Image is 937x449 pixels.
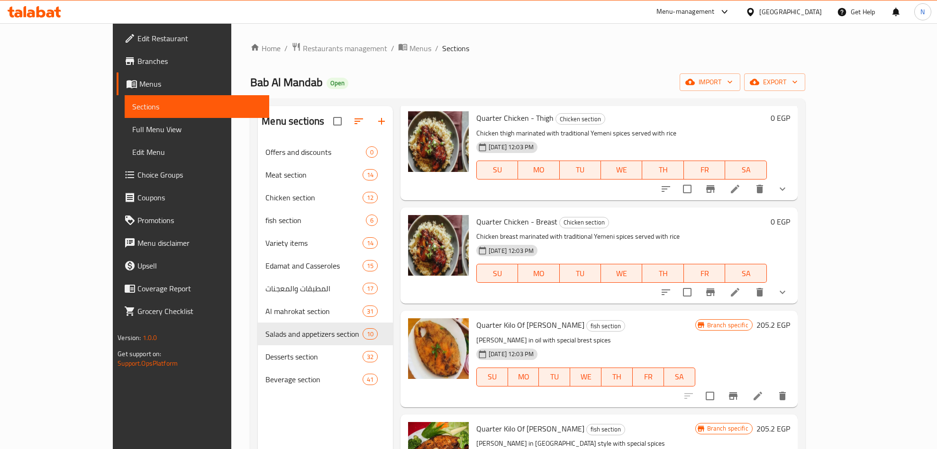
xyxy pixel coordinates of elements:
a: Coupons [117,186,269,209]
a: Sections [125,95,269,118]
a: Promotions [117,209,269,232]
button: sort-choices [655,178,677,200]
span: WE [605,267,638,280]
span: FR [637,370,660,384]
button: delete [748,178,771,200]
span: Coverage Report [137,283,262,294]
a: Support.OpsPlatform [118,357,178,369]
button: import [680,73,740,91]
span: TU [564,163,597,177]
span: Variety items [265,237,362,249]
img: Quarter Chicken - Breast [408,215,469,276]
div: fish section6 [258,209,393,232]
nav: Menu sections [258,137,393,395]
span: Bab Al Mandab [250,72,323,93]
span: MO [522,163,555,177]
div: items [366,146,378,158]
div: [GEOGRAPHIC_DATA] [759,7,822,17]
a: Menus [398,42,431,54]
a: Edit menu item [729,287,741,298]
span: Chicken section [560,217,609,228]
button: Branch-specific-item [722,385,745,407]
span: Beverage section [265,374,362,385]
span: 6 [366,216,377,225]
div: items [363,328,378,340]
div: items [363,237,378,249]
span: [DATE] 12:03 PM [485,350,537,359]
span: 1.0.0 [143,332,157,344]
div: Chicken section [555,113,605,125]
button: TH [642,161,683,180]
button: SU [476,264,518,283]
button: FR [684,264,725,283]
div: Beverage section41 [258,368,393,391]
span: 14 [363,239,377,248]
span: Choice Groups [137,169,262,180]
span: 15 [363,261,377,270]
span: Chicken section [556,114,605,125]
span: WE [574,370,598,384]
span: SU [481,370,504,384]
button: TU [539,368,570,386]
div: Desserts section32 [258,345,393,368]
h6: 205.2 EGP [756,318,790,332]
button: MO [508,368,539,386]
button: MO [518,161,559,180]
button: SU [476,368,508,386]
a: Branches [117,50,269,72]
a: Upsell [117,254,269,277]
button: WE [570,368,601,386]
button: Add section [370,110,393,133]
span: SA [729,163,763,177]
span: MO [512,370,536,384]
span: [DATE] 12:03 PM [485,143,537,152]
div: items [363,260,378,271]
a: Menus [117,72,269,95]
img: Quarter Chicken - Thigh [408,111,469,172]
a: Full Menu View [125,118,269,141]
span: Desserts section [265,351,362,362]
div: Chicken section12 [258,186,393,209]
span: Al mahrokat section [265,305,362,317]
span: Grocery Checklist [137,305,262,317]
div: Edamat and Casseroles [265,260,362,271]
button: show more [771,281,794,304]
h2: Menu sections [262,114,324,128]
button: SA [725,161,766,180]
span: Select all sections [327,111,347,131]
button: export [744,73,805,91]
div: Al mahrokat section31 [258,300,393,323]
span: MO [522,267,555,280]
div: items [363,351,378,362]
div: fish section [265,215,365,226]
span: Restaurants management [303,43,387,54]
span: Branches [137,55,262,67]
span: Sections [442,43,469,54]
button: TU [560,161,601,180]
span: 12 [363,193,377,202]
span: Chicken section [265,192,362,203]
span: المطبقات والمعجنات [265,283,362,294]
p: [PERSON_NAME] in oil with special brest spices [476,334,695,346]
span: Menus [139,78,262,90]
button: Branch-specific-item [699,178,722,200]
svg: Show Choices [777,287,788,298]
div: items [363,169,378,180]
div: Salads and appetizers section10 [258,323,393,345]
span: Sort sections [347,110,370,133]
span: Sections [132,101,262,112]
span: Offers and discounts [265,146,365,158]
div: Offers and discounts0 [258,141,393,163]
span: fish section [587,424,625,435]
span: 0 [366,148,377,157]
div: items [363,305,378,317]
span: SA [668,370,691,384]
span: fish section [587,321,625,332]
div: items [363,374,378,385]
button: FR [684,161,725,180]
span: Select to update [677,179,697,199]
